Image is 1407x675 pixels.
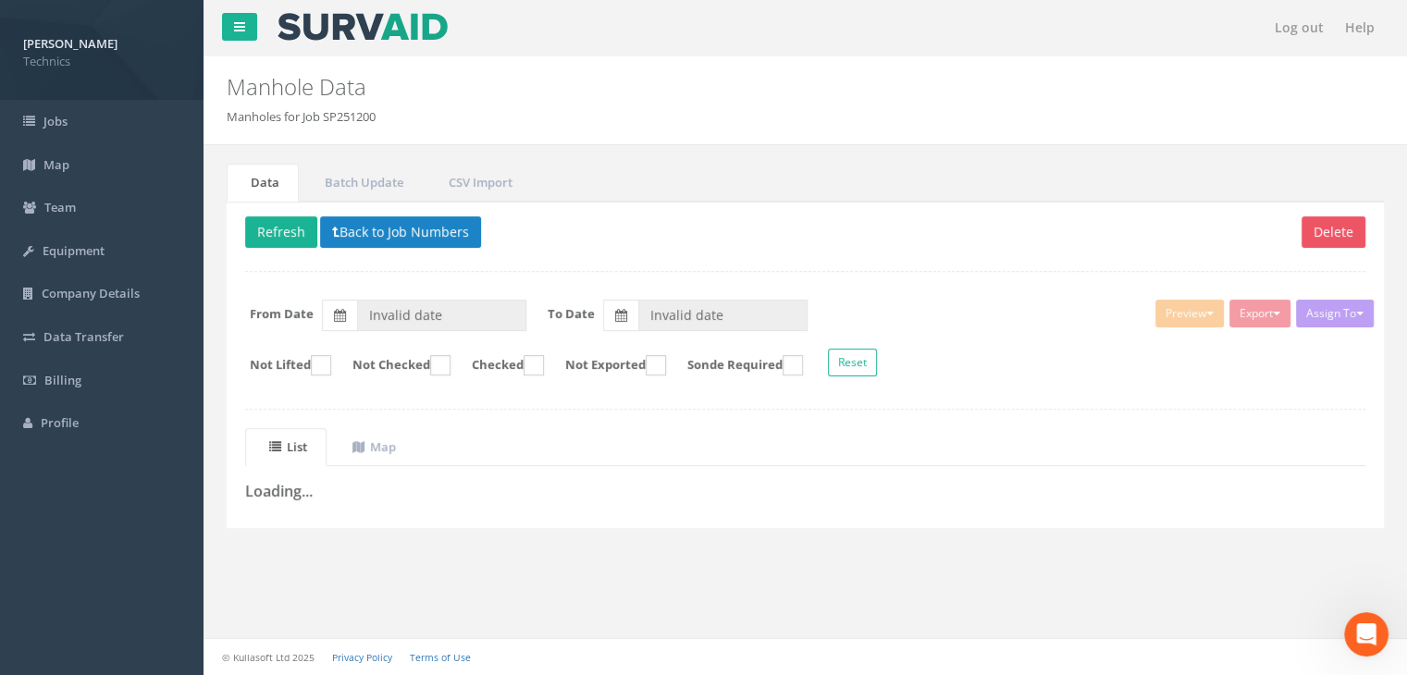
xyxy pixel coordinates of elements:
[245,216,317,248] button: Refresh
[425,164,532,202] a: CSV Import
[332,651,392,664] a: Privacy Policy
[37,163,333,194] p: How can we help?
[1296,300,1374,327] button: Assign To
[37,37,199,63] img: logo
[23,53,180,70] span: Technics
[123,505,246,579] button: Messages
[231,355,331,375] label: Not Lifted
[19,245,351,313] div: Profile image for Jimmy👍[PERSON_NAME]•2h ago
[38,261,75,298] img: Profile image for Jimmy
[43,242,105,259] span: Equipment
[247,505,370,579] button: Help
[1229,300,1290,327] button: Export
[245,484,1365,500] h3: Loading...
[1155,300,1224,327] button: Preview
[293,551,323,564] span: Help
[453,355,544,375] label: Checked
[37,131,333,163] p: Hi [PERSON_NAME]
[227,75,1187,99] h2: Manhole Data
[547,355,666,375] label: Not Exported
[320,216,481,248] button: Back to Job Numbers
[38,359,309,378] div: We typically reply in a few minutes
[193,279,246,299] div: • 2h ago
[227,164,299,202] a: Data
[43,156,69,173] span: Map
[548,305,595,323] label: To Date
[1302,216,1365,248] button: Delete
[23,35,117,52] strong: [PERSON_NAME]
[410,651,471,664] a: Terms of Use
[222,651,315,664] small: © Kullasoft Ltd 2025
[43,113,68,129] span: Jobs
[82,279,190,299] div: [PERSON_NAME]
[23,31,180,69] a: [PERSON_NAME] Technics
[41,551,82,564] span: Home
[38,339,309,359] div: Send us a message
[42,285,140,301] span: Company Details
[227,108,376,126] li: Manholes for Job SP251200
[250,305,314,323] label: From Date
[41,414,79,431] span: Profile
[82,262,98,276] span: 👍
[301,164,423,202] a: Batch Update
[245,428,327,466] a: List
[357,300,526,331] input: From Date
[38,419,332,438] div: Would it be easier to talk face to face?
[19,324,352,394] div: Send us a messageWe typically reply in a few minutes
[269,438,307,455] uib-tab-heading: List
[43,328,124,345] span: Data Transfer
[290,30,327,67] img: Profile image for Jimmy
[328,428,415,466] a: Map
[334,355,450,375] label: Not Checked
[154,551,217,564] span: Messages
[669,355,803,375] label: Sonde Required
[38,446,332,483] button: Set up a call
[352,438,396,455] uib-tab-heading: Map
[638,300,808,331] input: To Date
[828,349,877,376] button: Reset
[44,372,81,388] span: Billing
[1344,612,1388,657] iframe: Intercom live chat
[19,217,352,314] div: Recent messageProfile image for Jimmy👍[PERSON_NAME]•2h ago
[44,199,76,215] span: Team
[38,233,332,252] div: Recent message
